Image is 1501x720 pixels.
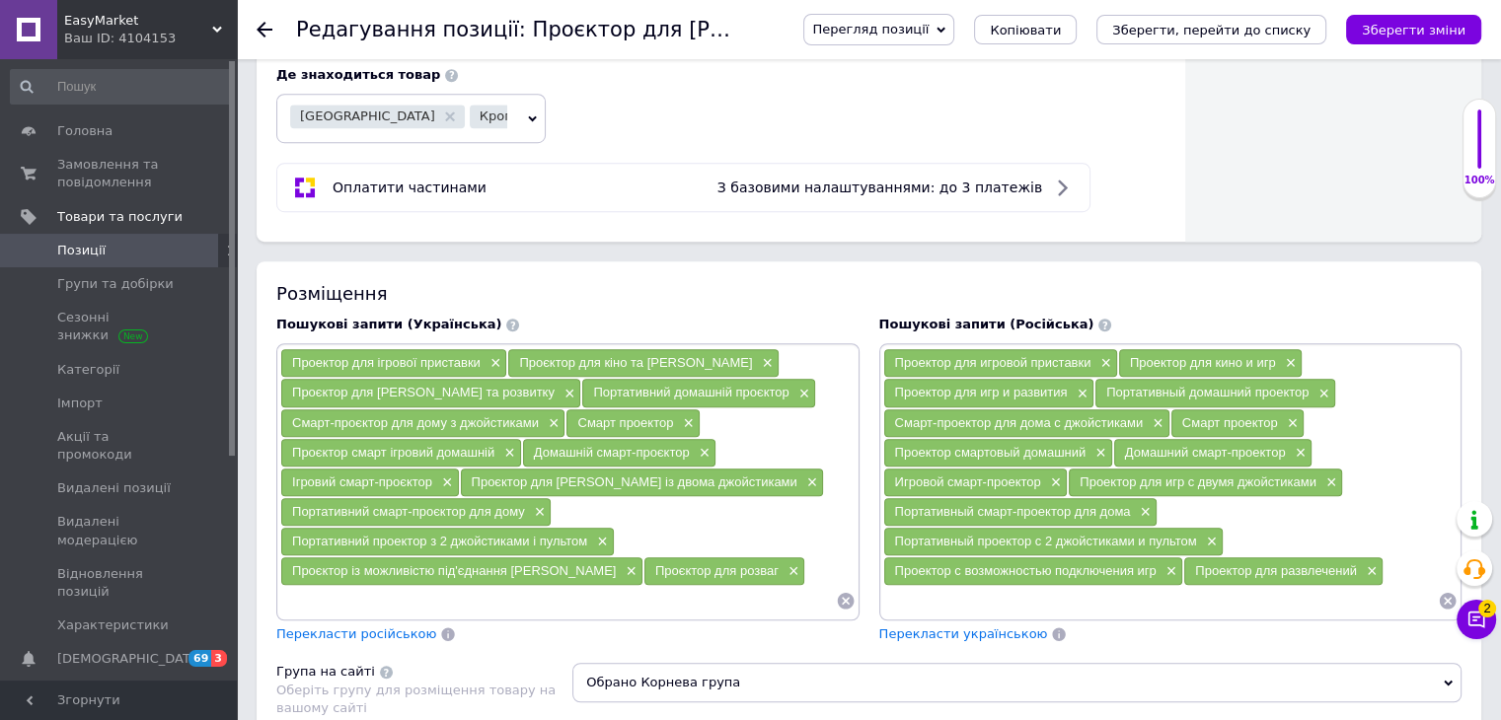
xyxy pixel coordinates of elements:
[1148,415,1163,432] span: ×
[292,355,481,370] span: Проектор для ігрової приставки
[20,71,413,194] p: — це багатофункціональний смарт-проєктор, який поєднує можливості домашнього кінотеатру та ігрово...
[276,317,501,331] span: Пошукові запити (Українська)
[1096,15,1326,44] button: Зберегти, перейти до списку
[895,385,1068,399] span: Проектор для игр и развития
[1457,600,1496,639] button: Чат з покупцем2
[20,73,100,88] strong: HCS350 PRO
[499,445,515,462] span: ×
[20,20,375,54] strong: Проєктор HCS350 PRO з джойстиками та іграми (Android 11)
[1313,386,1329,402] span: ×
[895,563,1157,578] span: Проектор с возможностью подключения игр
[1283,415,1299,432] span: ×
[560,386,575,402] span: ×
[20,94,413,238] p: - это многофункциональный смарт-проектор, который сочетает возможности домашнего кинотеатра и игр...
[257,22,272,37] div: Повернутися назад
[519,355,752,370] span: Проєктор для кіно та [PERSON_NAME]
[592,534,608,550] span: ×
[812,22,929,36] span: Перегляд позиції
[1095,355,1111,372] span: ×
[544,415,560,432] span: ×
[895,355,1091,370] span: Проектор для игровой приставки
[1162,563,1177,580] span: ×
[678,415,694,432] span: ×
[20,96,100,110] strong: HCS350 PRO
[784,563,799,580] span: ×
[717,180,1042,195] span: З базовими налаштуваннями: до 3 платежів
[757,355,773,372] span: ×
[895,415,1144,430] span: Смарт-проектор для дома с джойстиками
[990,23,1061,37] span: Копіювати
[211,650,227,667] span: 3
[1080,474,1316,489] span: Проектор для игр с двумя джойстиками
[1130,355,1276,370] span: Проектор для кино и игр
[276,663,375,681] div: Група на сайті
[879,626,1048,641] span: Перекласти українською
[1362,23,1465,37] i: Зберегти зміни
[534,445,690,460] span: Домашній смарт-проєктор
[974,15,1077,44] button: Копіювати
[1463,174,1495,187] div: 100%
[292,534,587,548] span: Портативний проектор з 2 джойстиками і пультом
[20,206,413,532] p: Основні характеристики:
[802,474,818,491] span: ×
[1202,534,1218,550] span: ×
[1046,474,1062,491] span: ×
[572,663,1462,702] span: Обрано Корнева група
[1106,385,1309,399] span: Портативный домашний проектор
[57,275,174,293] span: Групи та добірки
[57,513,183,548] span: Видалені модерацією
[577,415,673,430] span: Смарт проектор
[1182,415,1278,430] span: Смарт проектор
[1125,445,1286,460] span: Домашний смарт-проектор
[57,479,171,497] span: Видалені позиції
[292,385,555,399] span: Проєктор для [PERSON_NAME] та розвитку
[486,355,501,372] span: ×
[1281,355,1297,372] span: ×
[292,504,525,519] span: Портативний смарт-проєктор для дому
[57,650,203,668] span: [DEMOGRAPHIC_DATA]
[68,113,135,128] strong: Android 11
[1112,23,1311,37] i: Зберегти, перейти до списку
[20,20,413,56] h3: — все-в-одному для розваг вдома
[895,534,1197,548] span: Портативный проектор с 2 джойстиками и пультом
[530,504,546,521] span: ×
[276,67,440,82] b: Де знаходиться товар
[57,361,119,379] span: Категорії
[1290,445,1306,462] span: ×
[276,626,436,641] span: Перекласти російською
[695,445,711,462] span: ×
[300,109,435,122] span: [GEOGRAPHIC_DATA]
[895,504,1131,519] span: Портативный смарт-проектор для дома
[1135,504,1151,521] span: ×
[879,317,1094,331] span: Пошукові запити (Російська)
[1478,600,1496,617] span: 2
[20,20,413,81] p: - все-в-одном для развлечений дома
[57,616,169,634] span: Характеристики
[895,445,1087,460] span: Проектор смартовый домашний
[1321,474,1337,491] span: ×
[1463,99,1496,198] div: 100% Якість заповнення
[57,565,183,601] span: Відновлення позицій
[292,415,539,430] span: Смарт-проєктор для дому з джойстиками
[472,474,797,489] span: Проєктор для [PERSON_NAME] із двома джойстиками
[593,385,788,399] span: Портативний домашній проєктор
[57,242,106,259] span: Позиції
[333,180,487,195] span: Оплатити частинами
[57,156,183,191] span: Замовлення та повідомлення
[1346,15,1481,44] button: Зберегти зміни
[480,109,586,122] span: Кропивницький
[292,445,494,460] span: Проєктор смарт ігровий домашній
[1362,563,1378,580] span: ×
[1195,563,1357,578] span: Проектор для развлечений
[895,474,1041,489] span: Игровой смарт-проектор
[621,563,637,580] span: ×
[57,208,183,226] span: Товари та послуги
[57,395,103,412] span: Імпорт
[150,137,217,152] strong: Android 11
[20,22,403,36] strong: Проектор HCS350 PRO с джойстиками и играми (Android 11)
[57,428,183,464] span: Акції та промокоди
[10,69,233,105] input: Пошук
[1073,386,1088,402] span: ×
[655,563,779,578] span: Проєктор для розваг
[188,650,211,667] span: 69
